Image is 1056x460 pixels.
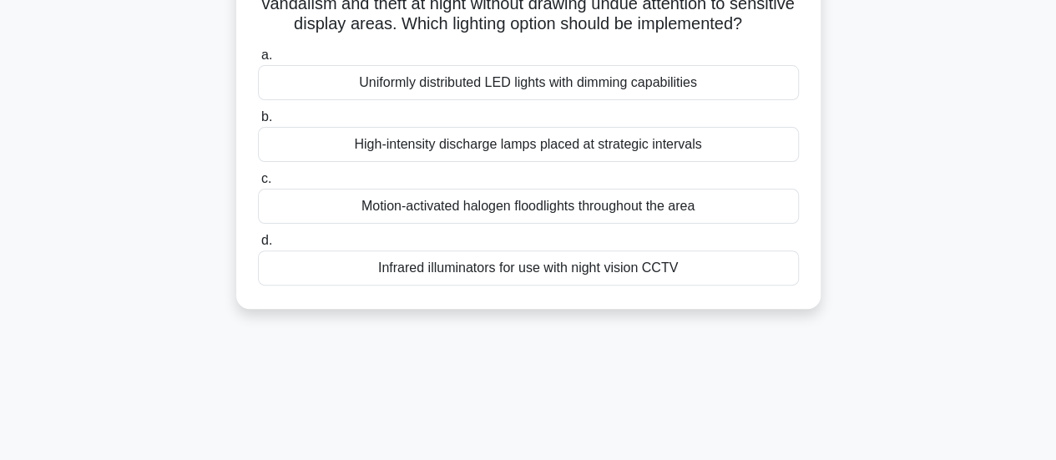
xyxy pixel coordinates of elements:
[261,171,271,185] span: c.
[258,65,799,100] div: Uniformly distributed LED lights with dimming capabilities
[258,189,799,224] div: Motion-activated halogen floodlights throughout the area
[258,127,799,162] div: High-intensity discharge lamps placed at strategic intervals
[261,48,272,62] span: a.
[258,250,799,286] div: Infrared illuminators for use with night vision CCTV
[261,233,272,247] span: d.
[261,109,272,124] span: b.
